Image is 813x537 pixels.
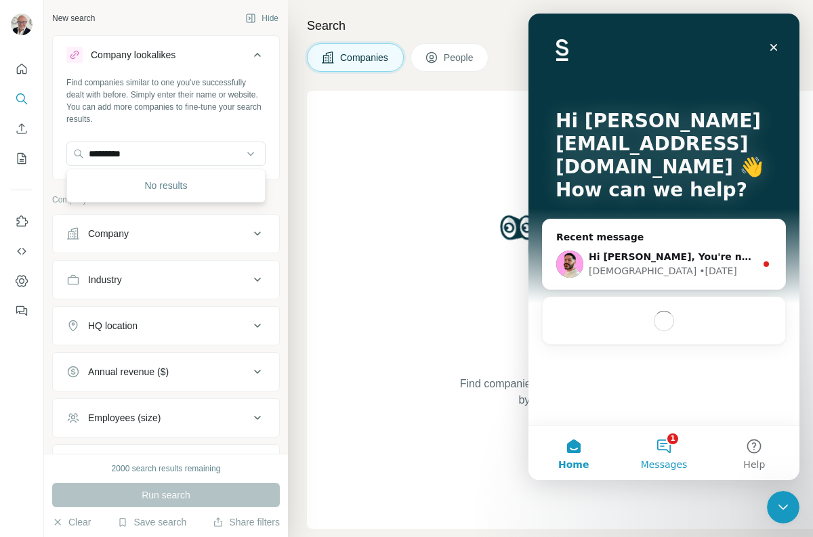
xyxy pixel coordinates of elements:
div: • [DATE] [171,251,209,265]
div: New search [52,12,95,24]
div: Employees (size) [88,411,161,425]
div: Annual revenue ($) [88,365,169,379]
button: Employees (size) [53,402,279,434]
button: Use Surfe on LinkedIn [11,209,33,234]
iframe: Intercom live chat [528,14,799,480]
div: HQ location [88,319,138,332]
button: Help [181,412,271,467]
div: Company [88,227,129,240]
img: Avatar [11,14,33,35]
button: Share filters [213,515,280,529]
span: Home [30,446,60,456]
button: Feedback [11,299,33,323]
button: Company [53,217,279,250]
button: Clear [52,515,91,529]
h4: Search [307,16,797,35]
img: Surfe Illustration - Woman searching with binoculars [494,211,635,362]
div: Company lookalikes [91,48,175,62]
p: Company information [52,194,280,206]
button: My lists [11,146,33,171]
button: HQ location [53,309,279,342]
button: Hide [236,8,288,28]
button: Technologies [53,448,279,480]
span: Help [215,446,236,456]
div: No results [70,172,262,199]
button: Enrich CSV [11,116,33,141]
div: 2000 search results remaining [112,463,221,475]
div: Close [233,22,257,46]
button: Search [11,87,33,111]
span: Hi [PERSON_NAME], You're next credit refill will be on the [DATE] 🙏 [60,238,423,249]
span: Companies [340,51,390,64]
div: Find companies similar to one you've successfully dealt with before. Simply enter their name or w... [66,77,266,125]
div: [DEMOGRAPHIC_DATA] [60,251,168,265]
span: Find companies using or by [456,376,673,408]
button: Messages [90,412,180,467]
button: Save search [117,515,186,529]
button: Annual revenue ($) [53,356,279,388]
button: Company lookalikes [53,39,279,77]
button: Dashboard [11,269,33,293]
span: Messages [112,446,159,456]
div: Industry [88,273,122,286]
button: Use Surfe API [11,239,33,263]
button: Quick start [11,57,33,81]
button: Industry [53,263,279,296]
span: People [444,51,475,64]
iframe: Intercom live chat [767,491,799,523]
